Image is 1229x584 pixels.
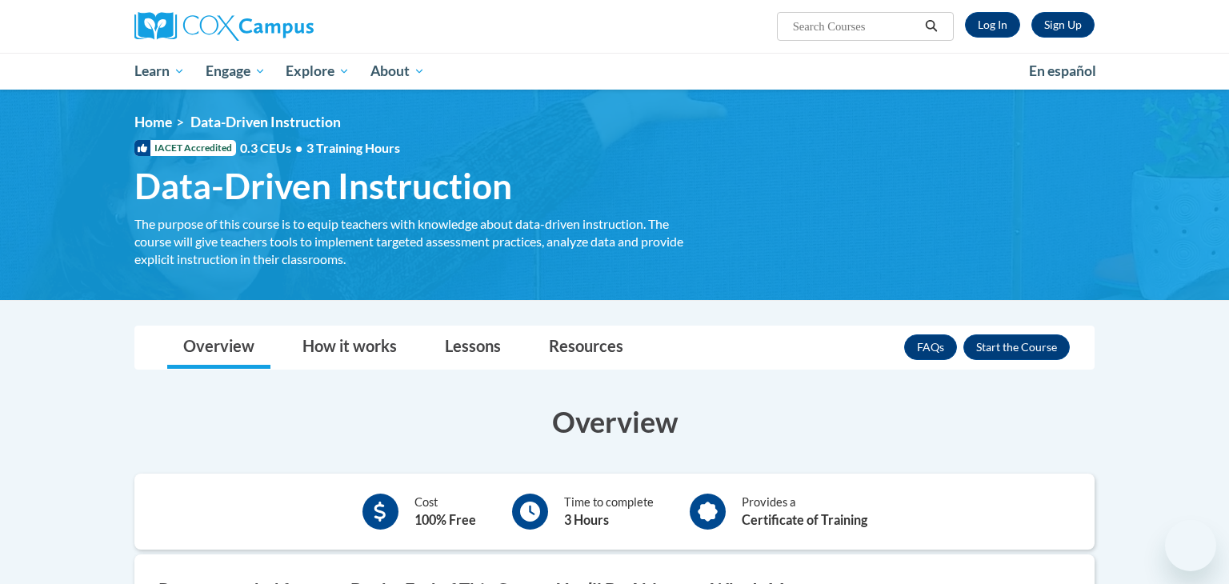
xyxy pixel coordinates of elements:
b: 100% Free [414,512,476,527]
a: FAQs [904,334,957,360]
span: Learn [134,62,185,81]
a: Resources [533,326,639,369]
a: En español [1019,54,1107,88]
span: En español [1029,62,1096,79]
span: Data-Driven Instruction [190,114,341,130]
button: Search [919,17,943,36]
a: Log In [965,12,1020,38]
iframe: Button to launch messaging window [1165,520,1216,571]
a: Register [1031,12,1095,38]
div: The purpose of this course is to equip teachers with knowledge about data-driven instruction. The... [134,215,687,268]
a: How it works [286,326,413,369]
a: About [360,53,435,90]
span: 3 Training Hours [306,140,400,155]
div: Main menu [110,53,1119,90]
span: IACET Accredited [134,140,236,156]
a: Lessons [429,326,517,369]
div: Provides a [742,494,867,530]
a: Overview [167,326,270,369]
a: Learn [124,53,195,90]
a: Explore [275,53,360,90]
b: Certificate of Training [742,512,867,527]
a: Cox Campus [134,12,438,41]
span: • [295,140,302,155]
div: Cost [414,494,476,530]
span: Explore [286,62,350,81]
span: Data-Driven Instruction [134,165,512,207]
img: Cox Campus [134,12,314,41]
a: Engage [195,53,276,90]
span: 0.3 CEUs [240,139,400,157]
h3: Overview [134,402,1095,442]
input: Search Courses [791,17,919,36]
span: About [370,62,425,81]
span: Engage [206,62,266,81]
b: 3 Hours [564,512,609,527]
a: Home [134,114,172,130]
div: Time to complete [564,494,654,530]
button: Enroll [963,334,1070,360]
